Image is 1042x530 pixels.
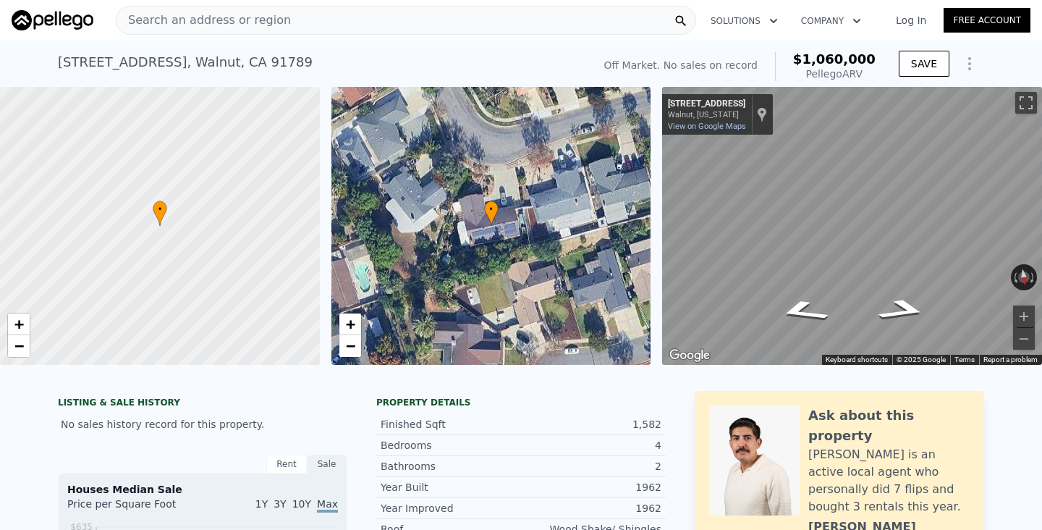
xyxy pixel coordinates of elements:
div: [STREET_ADDRESS] [668,98,745,110]
div: Finished Sqft [381,417,521,432]
a: Report a problem [983,356,1038,363]
div: [STREET_ADDRESS] , Walnut , CA 91789 [58,52,313,72]
div: Sale [307,455,347,474]
span: 3Y [274,498,286,510]
div: Rent [266,455,307,474]
div: No sales history record for this property. [58,411,347,437]
button: Show Options [955,49,984,78]
div: 2 [521,459,661,474]
span: + [14,315,24,333]
a: Zoom in [8,314,30,335]
div: Year Built [381,480,521,495]
span: − [14,337,24,355]
span: + [345,315,355,333]
div: Pellego ARV [793,67,876,81]
div: Price per Square Foot [67,497,203,520]
span: 1Y [255,498,268,510]
button: Company [789,8,873,34]
span: Search an address or region [117,12,291,29]
div: LISTING & SALE HISTORY [58,397,347,411]
div: Property details [376,397,666,408]
span: • [484,203,499,216]
a: View on Google Maps [668,122,746,131]
span: − [345,337,355,355]
div: 1,582 [521,417,661,432]
img: Pellego [12,10,93,30]
div: Year Improved [381,501,521,516]
button: Zoom in [1013,306,1035,327]
a: Log In [878,13,944,28]
span: Max [317,498,338,513]
button: Keyboard shortcuts [826,355,888,365]
a: Zoom out [8,335,30,357]
div: 1962 [521,501,661,516]
button: SAVE [899,51,949,77]
div: Walnut, [US_STATE] [668,110,745,119]
div: Map [662,87,1042,365]
span: 10Y [292,498,311,510]
a: Open this area in Google Maps (opens a new window) [666,346,713,365]
a: Free Account [944,8,1030,33]
div: 4 [521,438,661,453]
a: Zoom out [339,335,361,357]
button: Toggle fullscreen view [1015,92,1037,114]
img: Google [666,346,713,365]
div: • [153,201,167,226]
a: Terms (opens in new tab) [954,356,975,363]
button: Reset the view [1017,264,1031,291]
div: Bedrooms [381,438,521,453]
div: Ask about this property [808,405,970,446]
div: 1962 [521,480,661,495]
span: $1,060,000 [793,51,876,67]
path: Go East, Lake Erie Dr [755,294,851,327]
button: Solutions [699,8,789,34]
div: Street View [662,87,1042,365]
div: [PERSON_NAME] is an active local agent who personally did 7 flips and bought 3 rentals this year. [808,446,970,516]
div: Off Market. No sales on record [604,58,758,72]
div: • [484,201,499,226]
button: Rotate clockwise [1030,264,1038,290]
span: • [153,203,167,216]
div: Houses Median Sale [67,482,338,497]
div: Bathrooms [381,459,521,474]
path: Go Northwest, Lake Erie Dr [857,293,949,327]
a: Show location on map [757,106,767,122]
button: Rotate counterclockwise [1011,264,1019,290]
a: Zoom in [339,314,361,335]
span: © 2025 Google [897,356,946,363]
button: Zoom out [1013,328,1035,350]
